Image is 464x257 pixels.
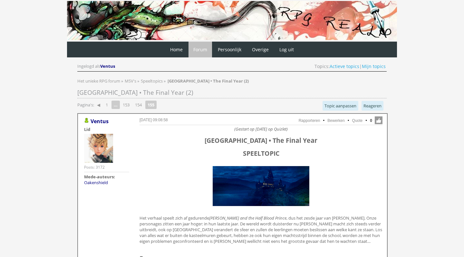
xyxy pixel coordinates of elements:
a: Topic aanpassen [323,101,358,111]
a: Forum [188,42,212,57]
a: Speeltopics [141,78,164,84]
a: Log uit [275,42,299,57]
a: Ventus [100,63,116,69]
span: 0 [370,118,372,124]
span: Topics: | [314,63,386,69]
img: Ventus [84,134,113,163]
a: Actieve topics [330,63,359,69]
img: giphy.gif [211,164,311,208]
a: Mijn topics [362,63,386,69]
a: [DATE] 09:08:58 [140,118,168,122]
span: Ventus [100,63,115,69]
span: » [137,78,139,84]
a: Persoonlijk [213,42,246,57]
a: 153 [120,100,132,109]
a: Rapporteren [299,118,320,123]
span: Het unieke RPG forum [77,78,120,84]
a: 154 [132,100,144,109]
a: Quote [352,118,363,123]
a: 1 [103,100,111,109]
a: Reageren [362,101,383,111]
a: Overige [247,42,274,57]
a: ◀ [94,100,103,109]
div: Ingelogd als [77,63,116,69]
span: » [121,78,123,84]
a: Bewerken [327,118,344,123]
div: Lid [84,126,129,132]
a: MSV's [125,78,137,84]
span: Pagina's: [77,102,94,108]
span: MSV's [125,78,136,84]
a: Oakenshield [84,180,108,185]
span: Speeltopics [141,78,163,84]
span: [GEOGRAPHIC_DATA] • The Final Year SPEELTOPIC [205,136,317,158]
div: Posts: 3172 [84,164,105,170]
span: » [164,78,166,84]
span: ... [111,101,120,109]
a: Het unieke RPG forum [77,78,121,84]
span: [GEOGRAPHIC_DATA] • The Final Year (2) [77,88,193,97]
strong: [GEOGRAPHIC_DATA] • The Final Year (2) [168,78,249,84]
i: (Gestart op [DATE] op Quizlet) [234,126,288,132]
img: RPG Realm - Banner [67,1,397,40]
a: Home [165,42,188,57]
strong: 155 [145,101,157,109]
img: Gebruiker is online [84,118,89,123]
i: [PERSON_NAME] and the Half Blood Prince [209,215,286,221]
a: Ventus [91,118,109,125]
strong: Mede-auteurs: [84,174,115,180]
